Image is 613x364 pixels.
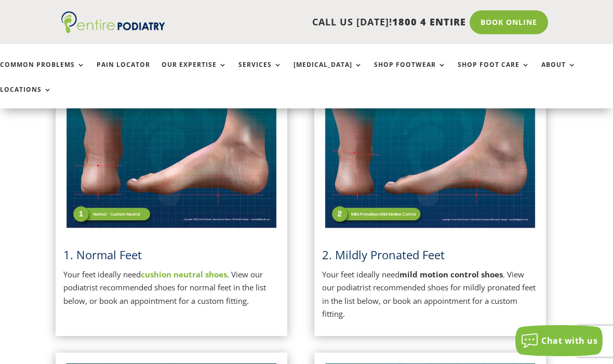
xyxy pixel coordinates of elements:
[322,268,538,321] p: Your feet ideally need . View our podiatrist recommended shoes for mildly pronated feet in the li...
[374,61,446,83] a: Shop Footwear
[170,16,466,29] p: CALL US [DATE]!
[63,247,142,262] a: 1. Normal Feet
[322,79,538,231] img: Mildly Pronated Feet - View Podiatrist Recommended Mild Motion Control Shoes
[61,11,165,33] img: logo (1)
[470,10,548,34] a: Book Online
[294,61,363,83] a: [MEDICAL_DATA]
[458,61,530,83] a: Shop Foot Care
[162,61,227,83] a: Our Expertise
[541,61,576,83] a: About
[515,325,603,356] button: Chat with us
[63,79,279,231] img: Normal Feet - View Podiatrist Recommended Cushion Neutral Shoes
[541,335,597,346] span: Chat with us
[392,16,466,28] span: 1800 4 ENTIRE
[141,269,227,279] a: cushion neutral shoes
[322,247,445,262] span: 2. Mildly Pronated Feet
[97,61,150,83] a: Pain Locator
[238,61,282,83] a: Services
[399,269,503,279] strong: mild motion control shoes
[61,25,165,35] a: Entire Podiatry
[63,268,279,308] p: Your feet ideally need . View our podiatrist recommended shoes for normal feet in the list below,...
